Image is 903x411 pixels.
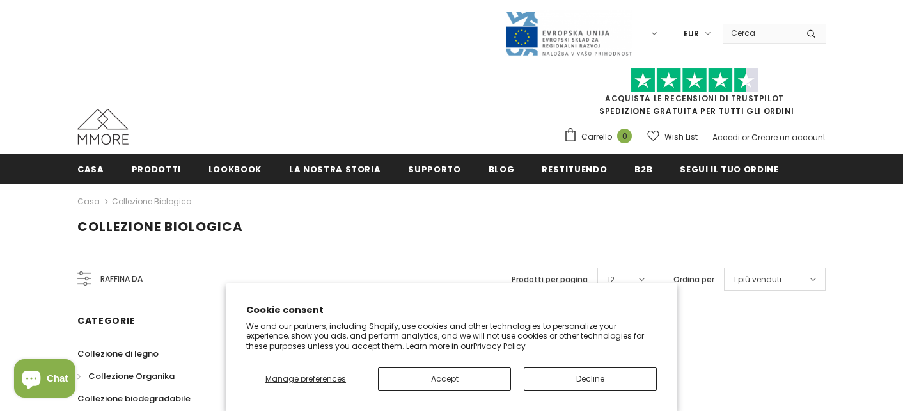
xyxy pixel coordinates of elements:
[712,132,740,143] a: Accedi
[77,348,159,360] span: Collezione di legno
[77,387,191,410] a: Collezione biodegradabile
[408,154,460,183] a: supporto
[505,10,632,57] img: Javni Razpis
[132,154,181,183] a: Prodotti
[542,154,607,183] a: Restituendo
[112,196,192,207] a: Collezione biologica
[208,163,262,175] span: Lookbook
[289,154,381,183] a: La nostra storia
[608,273,615,286] span: 12
[77,392,191,405] span: Collezione biodegradabile
[246,367,365,391] button: Manage preferences
[505,28,632,38] a: Javni Razpis
[77,109,129,145] img: Casi MMORE
[563,127,638,147] a: Carrello 0
[680,163,778,175] span: Segui il tuo ordine
[77,218,243,236] span: Collezione biologica
[512,273,588,286] label: Prodotti per pagina
[489,154,515,183] a: Blog
[77,314,135,327] span: Categorie
[673,273,714,286] label: Ordina per
[634,163,652,175] span: B2B
[680,154,778,183] a: Segui il tuo ordine
[647,125,698,148] a: Wish List
[751,132,826,143] a: Creare un account
[208,154,262,183] a: Lookbook
[605,93,784,104] a: Acquista le recensioni di TrustPilot
[631,68,758,93] img: Fidati di Pilot Stars
[77,365,175,387] a: Collezione Organika
[664,131,698,143] span: Wish List
[542,163,607,175] span: Restituendo
[246,303,657,317] h2: Cookie consent
[77,342,159,365] a: Collezione di legno
[378,367,511,391] button: Accept
[132,163,181,175] span: Prodotti
[100,272,143,286] span: Raffina da
[524,367,657,391] button: Decline
[77,163,104,175] span: Casa
[581,131,612,143] span: Carrello
[77,154,104,183] a: Casa
[77,194,100,209] a: Casa
[289,163,381,175] span: La nostra storia
[473,341,526,351] a: Privacy Policy
[617,129,632,143] span: 0
[489,163,515,175] span: Blog
[246,321,657,351] p: We and our partners, including Shopify, use cookies and other technologies to personalize your ex...
[684,28,699,40] span: EUR
[563,74,826,117] span: SPEDIZIONE GRATUITA PER TUTTI GLI ORDINI
[88,370,175,382] span: Collezione Organika
[10,359,79,401] inbox-online-store-chat: Shopify online store chat
[634,154,652,183] a: B2B
[734,273,781,286] span: I più venduti
[265,373,346,384] span: Manage preferences
[408,163,460,175] span: supporto
[723,24,797,42] input: Search Site
[742,132,750,143] span: or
